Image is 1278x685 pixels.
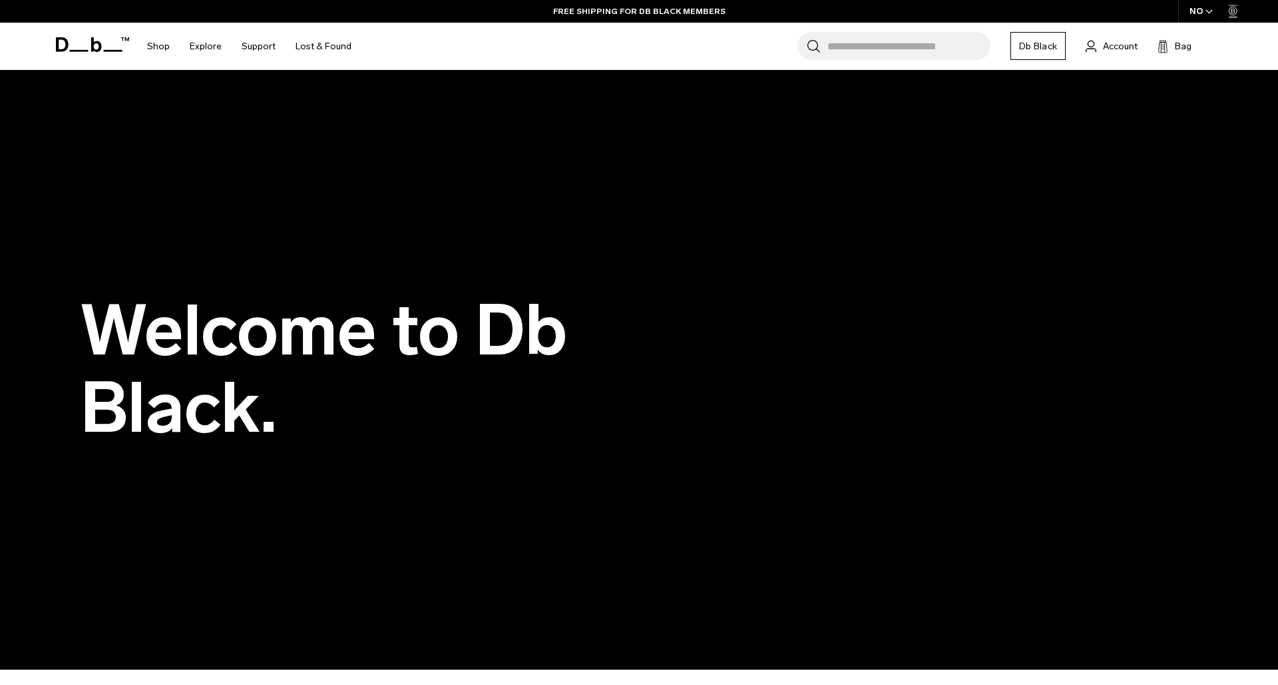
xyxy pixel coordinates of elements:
nav: Main Navigation [137,23,361,70]
h1: Welcome to Db Black. [80,293,679,446]
a: Lost & Found [296,23,351,70]
a: Support [242,23,276,70]
a: Explore [190,23,222,70]
a: Account [1086,38,1138,54]
span: Bag [1175,39,1191,53]
a: FREE SHIPPING FOR DB BLACK MEMBERS [553,5,726,17]
span: Account [1103,39,1138,53]
a: Shop [147,23,170,70]
a: Db Black [1010,32,1066,60]
button: Bag [1158,38,1191,54]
